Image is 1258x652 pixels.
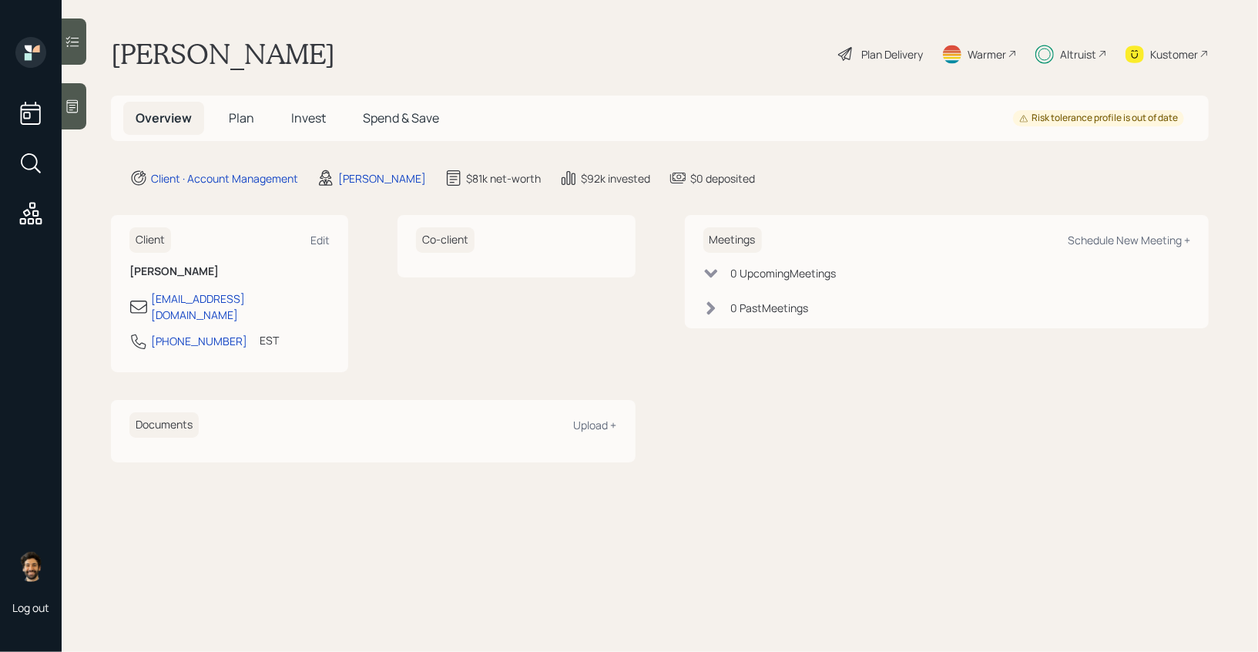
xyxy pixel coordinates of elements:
[15,551,46,582] img: eric-schwartz-headshot.png
[260,332,279,348] div: EST
[129,265,330,278] h6: [PERSON_NAME]
[1019,112,1178,125] div: Risk tolerance profile is out of date
[690,170,755,187] div: $0 deposited
[731,265,837,281] div: 0 Upcoming Meeting s
[703,227,762,253] h6: Meetings
[416,227,475,253] h6: Co-client
[12,600,49,615] div: Log out
[111,37,335,71] h1: [PERSON_NAME]
[466,170,541,187] div: $81k net-worth
[151,170,298,187] div: Client · Account Management
[151,333,247,349] div: [PHONE_NUMBER]
[129,412,199,438] h6: Documents
[968,46,1006,62] div: Warmer
[129,227,171,253] h6: Client
[136,109,192,126] span: Overview
[363,109,439,126] span: Spend & Save
[338,170,426,187] div: [PERSON_NAME]
[574,418,617,432] div: Upload +
[310,233,330,247] div: Edit
[229,109,254,126] span: Plan
[291,109,326,126] span: Invest
[1150,46,1198,62] div: Kustomer
[1068,233,1190,247] div: Schedule New Meeting +
[1060,46,1096,62] div: Altruist
[731,300,809,316] div: 0 Past Meeting s
[581,170,650,187] div: $92k invested
[861,46,923,62] div: Plan Delivery
[151,291,330,323] div: [EMAIL_ADDRESS][DOMAIN_NAME]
